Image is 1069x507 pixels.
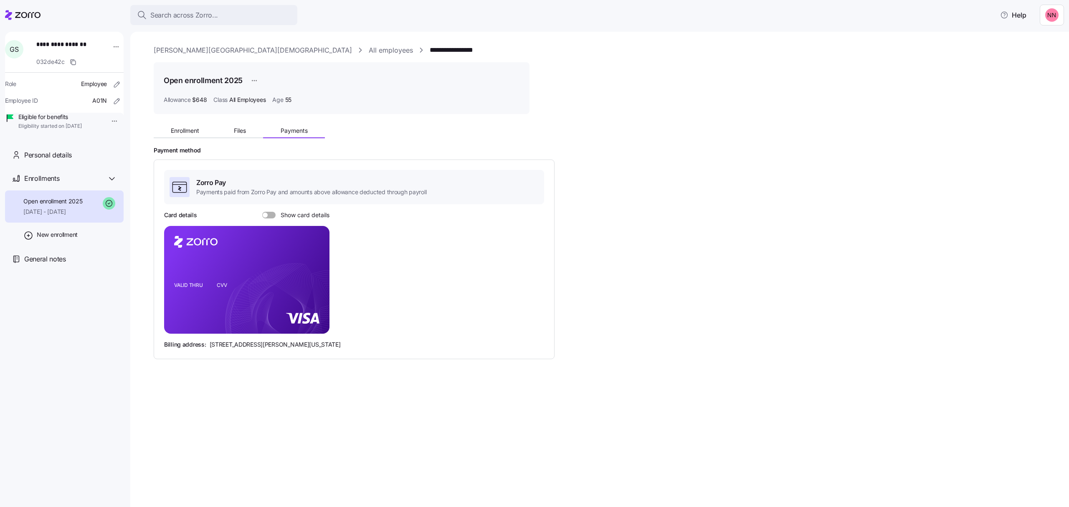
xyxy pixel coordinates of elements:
span: Eligibility started on [DATE] [18,123,82,130]
a: All employees [369,45,413,56]
span: A01N [92,96,107,105]
span: Personal details [24,150,72,160]
span: Zorro Pay [196,177,426,188]
span: Payments [281,128,308,134]
span: Enrollments [24,173,59,184]
span: 032de42c [36,58,65,66]
span: New enrollment [37,231,78,239]
span: 55 [285,96,291,104]
span: Class [213,96,228,104]
img: 37cb906d10cb440dd1cb011682786431 [1045,8,1059,22]
span: Files [234,128,246,134]
span: All Employees [229,96,266,104]
span: [DATE] - [DATE] [23,208,82,216]
span: Search across Zorro... [150,10,218,20]
h3: Card details [164,211,197,219]
span: Open enrollment 2025 [23,197,82,205]
span: Allowance [164,96,190,104]
button: Help [993,7,1033,23]
h1: Open enrollment 2025 [164,75,243,86]
h2: Payment method [154,147,1057,155]
span: Employee ID [5,96,38,105]
span: Enrollment [171,128,199,134]
span: General notes [24,254,66,264]
span: Employee [81,80,107,88]
span: Show card details [276,212,329,218]
button: Search across Zorro... [130,5,297,25]
span: Help [1000,10,1026,20]
a: [PERSON_NAME][GEOGRAPHIC_DATA][DEMOGRAPHIC_DATA] [154,45,352,56]
span: Role [5,80,16,88]
span: Payments paid from Zorro Pay and amounts above allowance deducted through payroll [196,188,426,196]
span: $648 [192,96,207,104]
span: [STREET_ADDRESS][PERSON_NAME][US_STATE] [210,340,341,349]
span: Age [272,96,283,104]
tspan: CVV [217,282,227,288]
span: Billing address: [164,340,206,349]
span: Eligible for benefits [18,113,82,121]
tspan: VALID THRU [174,282,203,288]
span: G S [10,46,18,53]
